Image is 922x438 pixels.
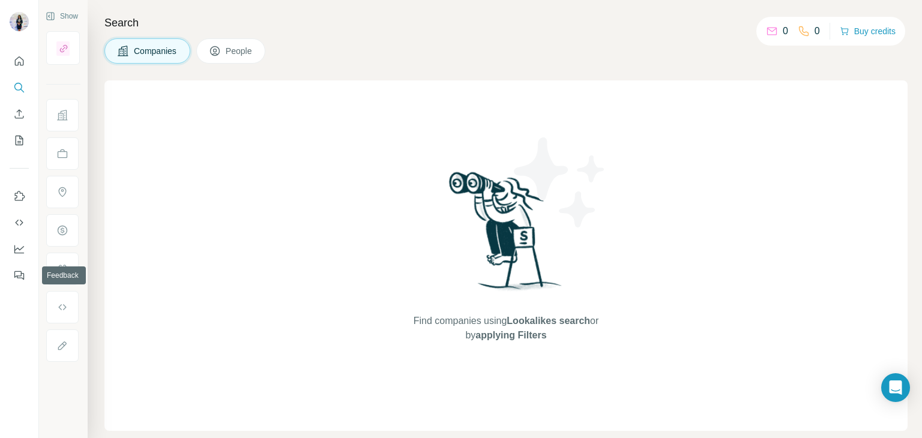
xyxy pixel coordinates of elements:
[444,169,568,302] img: Surfe Illustration - Woman searching with binoculars
[10,185,29,207] button: Use Surfe on LinkedIn
[10,12,29,31] img: Avatar
[134,45,178,57] span: Companies
[10,130,29,151] button: My lists
[815,24,820,38] p: 0
[10,103,29,125] button: Enrich CSV
[840,23,896,40] button: Buy credits
[104,14,908,31] h4: Search
[10,212,29,233] button: Use Surfe API
[10,77,29,98] button: Search
[783,24,788,38] p: 0
[507,316,590,326] span: Lookalikes search
[410,314,602,343] span: Find companies using or by
[37,7,86,25] button: Show
[506,128,614,236] img: Surfe Illustration - Stars
[881,373,910,402] div: Open Intercom Messenger
[10,265,29,286] button: Feedback
[10,238,29,260] button: Dashboard
[10,50,29,72] button: Quick start
[475,330,546,340] span: applying Filters
[226,45,253,57] span: People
